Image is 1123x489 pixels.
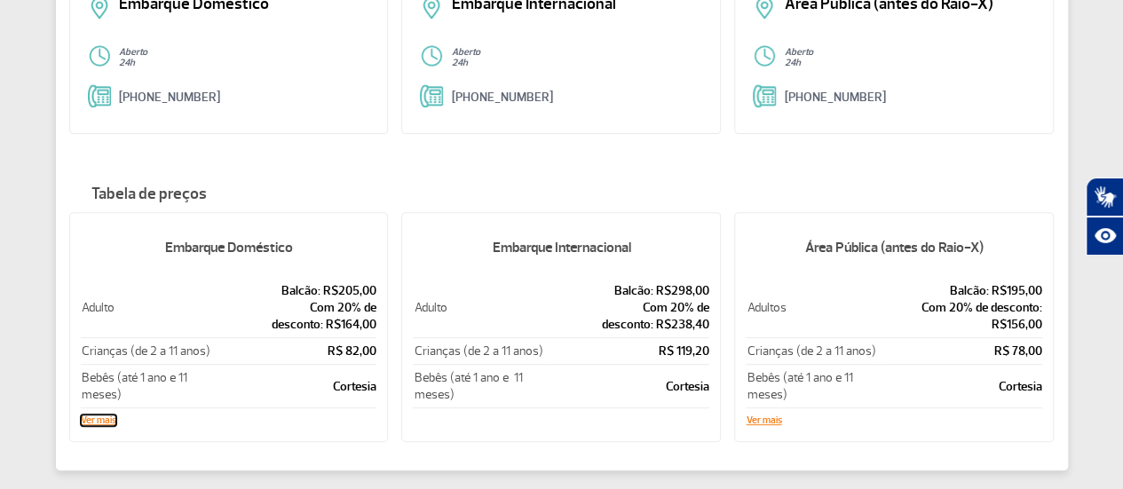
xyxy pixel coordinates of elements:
p: Cortesia [881,378,1041,395]
p: Bebês (até 1 ano e 11 meses) [747,369,879,403]
p: Crianças (de 2 a 11 anos) [82,343,212,359]
p: Adultos [747,299,879,316]
a: [PHONE_NUMBER] [119,90,220,105]
p: Balcão: R$298,00 [546,282,708,299]
p: Com 20% de desconto: R$238,40 [546,299,708,333]
strong: Aberto [451,46,479,58]
div: Plugin de acessibilidade da Hand Talk. [1086,177,1123,256]
p: Bebês (até 1 ano e 11 meses) [414,369,543,403]
p: Cortesia [214,378,376,395]
button: Abrir tradutor de língua de sinais. [1086,177,1123,217]
p: 24h [119,58,370,68]
p: Balcão: R$195,00 [881,282,1041,299]
p: Crianças (de 2 a 11 anos) [414,343,543,359]
p: 24h [451,58,702,68]
p: Bebês (até 1 ano e 11 meses) [82,369,212,403]
p: Cortesia [546,378,708,395]
p: 24h [784,58,1035,68]
h4: Tabela de preços [69,185,1055,203]
h5: Embarque Doméstico [81,225,377,271]
p: Com 20% de desconto: R$156,00 [881,299,1041,333]
a: [PHONE_NUMBER] [451,90,552,105]
a: [PHONE_NUMBER] [784,90,885,105]
p: Crianças (de 2 a 11 anos) [747,343,879,359]
p: Adulto [82,299,212,316]
strong: Aberto [784,46,812,58]
p: Com 20% de desconto: R$164,00 [214,299,376,333]
button: Ver mais [81,415,116,426]
strong: Aberto [119,46,147,58]
p: R$ 119,20 [546,343,708,359]
p: R$ 82,00 [214,343,376,359]
p: R$ 78,00 [881,343,1041,359]
h5: Embarque Internacional [413,225,709,271]
button: Abrir recursos assistivos. [1086,217,1123,256]
p: Balcão: R$205,00 [214,282,376,299]
h5: Área Pública (antes do Raio-X) [746,225,1042,271]
p: Adulto [414,299,543,316]
button: Ver mais [746,415,781,426]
